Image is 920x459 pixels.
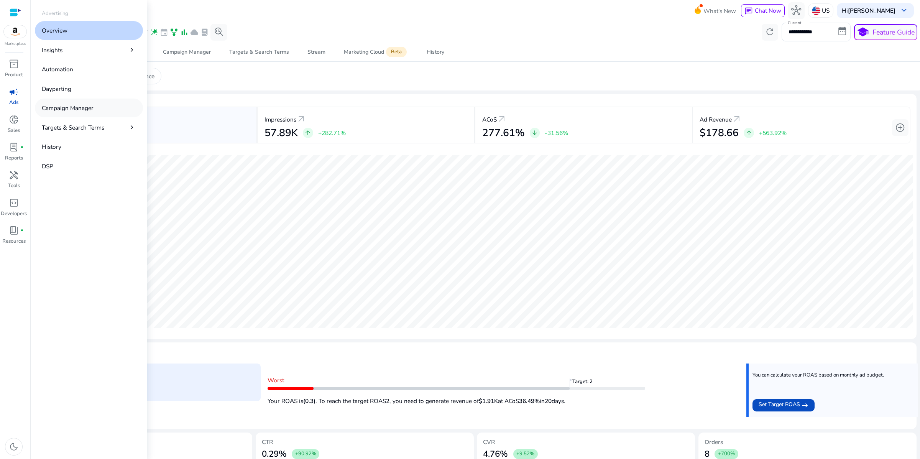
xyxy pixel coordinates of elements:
h3: 0.3 [50,384,258,394]
p: Hi [842,8,895,13]
a: arrow_outward [497,114,507,124]
p: Return on Investment (ROI): [46,404,261,415]
p: Insights [42,46,62,54]
span: arrow_downward [531,130,538,137]
p: Product [5,71,23,79]
div: Stream [307,49,325,55]
span: arrow_upward [304,130,311,137]
div: Targets & Search Terms [229,49,289,55]
span: arrow_upward [746,130,752,137]
span: +90.92% [295,451,316,457]
p: Impressions [264,115,296,124]
h2: 277.61% [482,127,525,139]
span: What's New [703,4,736,18]
b: (0.3) [303,397,315,405]
h5: CTR [262,439,468,446]
span: chevron_right [128,123,136,132]
p: Advertising [42,10,68,18]
b: $1.91K [479,397,498,405]
span: fiber_manual_record [20,229,24,232]
p: Sales [8,127,20,135]
span: school [857,26,869,38]
span: Target: 2 [572,378,599,390]
span: hub [791,5,801,15]
span: refresh [765,27,775,37]
span: family_history [170,28,178,36]
p: Tools [8,182,20,190]
span: cloud [190,28,199,36]
img: amazon.svg [4,25,27,38]
p: Ads [9,99,18,107]
span: book_4 [9,225,19,235]
p: Feature Guide [872,27,915,37]
b: 2 [386,397,389,405]
a: arrow_outward [732,114,742,124]
div: History [427,49,444,55]
span: keyboard_arrow_down [899,5,909,15]
span: search_insights [214,27,224,37]
p: US [822,4,830,17]
h3: 0.29% [262,449,287,459]
span: Set Target ROAS [759,400,800,410]
span: chevron_right [128,46,136,54]
span: Chat Now [755,7,781,15]
p: Targets & Search Terms [42,123,104,132]
span: campaign [9,87,19,97]
button: hub [788,2,805,19]
span: Beta [386,47,407,57]
h2: 57.89K [264,127,298,139]
p: Ad Revenue [700,115,732,124]
p: Campaign Manager [42,104,94,112]
h2: $178.66 [700,127,739,139]
span: donut_small [9,115,19,125]
span: +9.52% [516,451,534,457]
span: lab_profile [9,142,19,152]
a: arrow_outward [296,114,306,124]
p: Automation [42,65,73,74]
p: DSP [42,162,53,171]
p: Your ROAS is . To reach the target ROAS , you need to generate revenue of at ACoS in days. [268,393,645,405]
b: [PERSON_NAME] [848,7,895,15]
div: Campaign Manager [163,49,211,55]
h3: 4.76% [483,449,508,459]
span: handyman [9,170,19,180]
button: chatChat Now [741,4,784,17]
span: wand_stars [150,28,158,36]
p: +282.71% [318,130,346,136]
p: -31.56% [545,130,568,136]
span: add_circle [895,123,905,133]
button: Set Target ROAS [752,399,815,411]
p: Resources [2,238,26,245]
p: ACoS [482,115,497,124]
span: code_blocks [9,198,19,208]
h5: CVR [483,439,689,446]
span: chat [744,7,753,15]
button: search_insights [210,24,227,41]
p: Reports [5,155,23,162]
p: Return on Ad Spend (ROAS) [50,370,258,378]
h5: Orders [705,439,910,446]
img: us.svg [812,7,820,15]
h3: 8 [705,449,710,459]
p: Dayparting [42,84,71,93]
span: dark_mode [9,442,19,452]
p: History [42,142,61,151]
p: Overview [42,26,67,35]
p: You can calculate your ROAS based on monthly ad budget. [752,372,884,379]
span: event [160,28,168,36]
mat-icon: east [802,400,808,410]
span: bar_chart [180,28,189,36]
p: Developers [1,210,27,218]
p: Marketplace [5,41,26,47]
button: schoolFeature Guide [854,24,917,40]
span: inventory_2 [9,59,19,69]
b: 20 [545,397,552,405]
p: +563.92% [759,130,787,136]
span: lab_profile [200,28,209,36]
span: +700% [718,451,735,457]
b: 36.49% [519,397,540,405]
button: refresh [762,24,779,41]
